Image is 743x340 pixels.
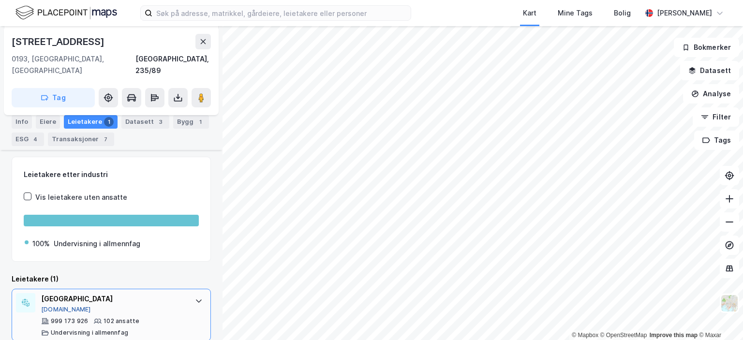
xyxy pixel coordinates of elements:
[121,115,169,129] div: Datasett
[104,317,139,325] div: 102 ansatte
[657,7,712,19] div: [PERSON_NAME]
[156,117,165,127] div: 3
[600,332,647,339] a: OpenStreetMap
[695,294,743,340] iframe: Chat Widget
[35,192,127,203] div: Vis leietakere uten ansatte
[152,6,411,20] input: Søk på adresse, matrikkel, gårdeiere, leietakere eller personer
[572,332,598,339] a: Mapbox
[694,131,739,150] button: Tags
[104,117,114,127] div: 1
[48,133,114,146] div: Transaksjoner
[12,115,32,129] div: Info
[51,329,128,337] div: Undervisning i allmennfag
[36,115,60,129] div: Eiere
[101,134,110,144] div: 7
[650,332,698,339] a: Improve this map
[614,7,631,19] div: Bolig
[54,238,140,250] div: Undervisning i allmennfag
[12,34,106,49] div: [STREET_ADDRESS]
[12,273,211,285] div: Leietakere (1)
[683,84,739,103] button: Analyse
[680,61,739,80] button: Datasett
[523,7,536,19] div: Kart
[30,134,40,144] div: 4
[173,115,209,129] div: Bygg
[12,133,44,146] div: ESG
[64,115,118,129] div: Leietakere
[195,117,205,127] div: 1
[15,4,117,21] img: logo.f888ab2527a4732fd821a326f86c7f29.svg
[558,7,593,19] div: Mine Tags
[24,169,199,180] div: Leietakere etter industri
[135,53,211,76] div: [GEOGRAPHIC_DATA], 235/89
[693,107,739,127] button: Filter
[41,306,91,313] button: [DOMAIN_NAME]
[12,88,95,107] button: Tag
[674,38,739,57] button: Bokmerker
[32,238,50,250] div: 100%
[41,293,185,305] div: [GEOGRAPHIC_DATA]
[51,317,88,325] div: 999 173 926
[12,53,135,76] div: 0193, [GEOGRAPHIC_DATA], [GEOGRAPHIC_DATA]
